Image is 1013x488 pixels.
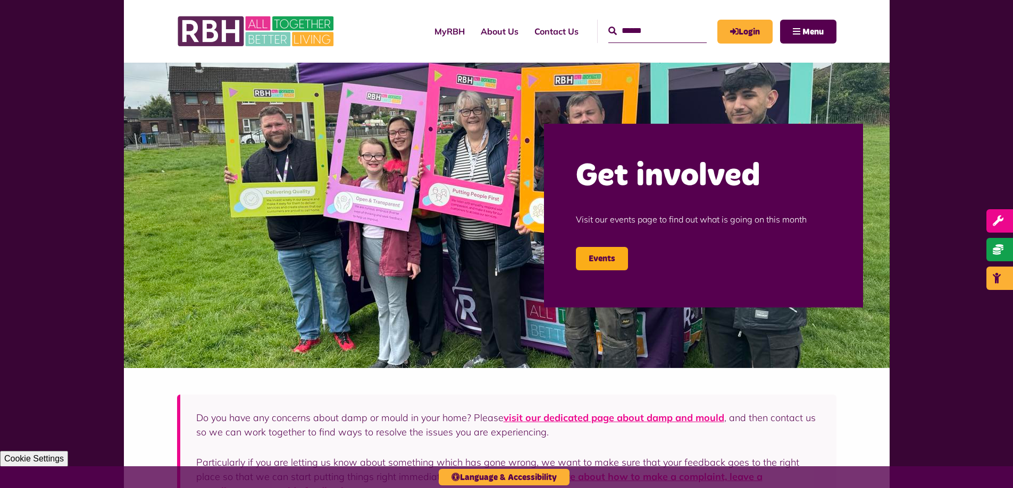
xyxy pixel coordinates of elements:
[177,11,337,52] img: RBH
[717,20,773,44] a: MyRBH
[439,469,570,485] button: Language & Accessibility
[196,410,821,439] p: Do you have any concerns about damp or mould in your home? Please , and then contact us so we can...
[526,17,587,46] a: Contact Us
[576,156,831,197] h2: Get involved
[504,412,724,424] a: visit our dedicated page about damp and mould
[802,28,824,36] span: Menu
[473,17,526,46] a: About Us
[576,247,628,270] a: Events
[124,63,890,368] img: Image (22)
[780,20,836,44] button: Navigation
[576,197,831,242] p: Visit our events page to find out what is going on this month
[426,17,473,46] a: MyRBH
